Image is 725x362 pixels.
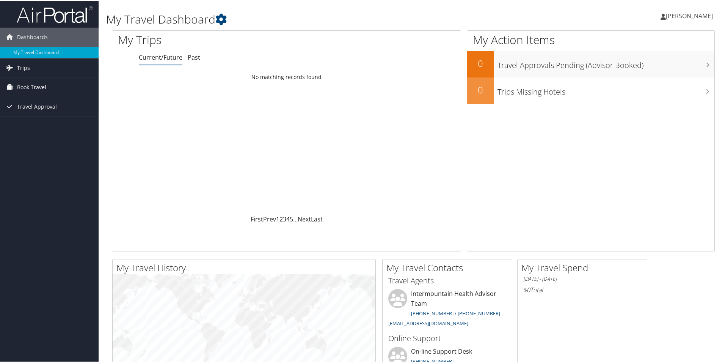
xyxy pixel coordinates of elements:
a: 0Travel Approvals Pending (Advisor Booked) [467,50,714,77]
li: Intermountain Health Advisor Team [384,288,509,329]
span: Trips [17,58,30,77]
h2: 0 [467,56,494,69]
a: Next [298,214,311,223]
h6: Total [523,285,640,293]
span: Travel Approval [17,96,57,115]
a: 4 [286,214,290,223]
a: First [251,214,263,223]
span: … [293,214,298,223]
a: 5 [290,214,293,223]
h1: My Action Items [467,31,714,47]
span: Dashboards [17,27,48,46]
span: Book Travel [17,77,46,96]
a: Current/Future [139,52,182,61]
a: 1 [276,214,279,223]
h2: My Travel History [116,261,375,273]
h2: 0 [467,83,494,96]
span: [PERSON_NAME] [666,11,713,19]
h1: My Trips [118,31,310,47]
a: 3 [283,214,286,223]
a: Prev [263,214,276,223]
td: No matching records found [112,70,461,83]
a: Past [188,52,200,61]
h3: Travel Agents [388,275,505,285]
a: 2 [279,214,283,223]
h3: Travel Approvals Pending (Advisor Booked) [497,55,714,70]
h2: My Travel Spend [521,261,646,273]
h1: My Travel Dashboard [106,11,516,27]
img: airportal-logo.png [17,5,93,23]
h3: Trips Missing Hotels [497,82,714,96]
a: Last [311,214,323,223]
span: $0 [523,285,530,293]
a: [PERSON_NAME] [661,4,720,27]
a: 0Trips Missing Hotels [467,77,714,103]
h3: Online Support [388,332,505,343]
h6: [DATE] - [DATE] [523,275,640,282]
a: [PHONE_NUMBER] / [PHONE_NUMBER] [411,309,500,316]
a: [EMAIL_ADDRESS][DOMAIN_NAME] [388,319,468,326]
h2: My Travel Contacts [386,261,511,273]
